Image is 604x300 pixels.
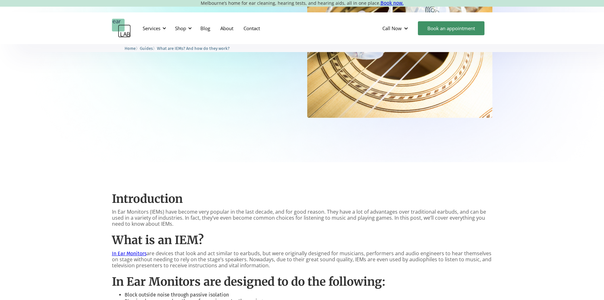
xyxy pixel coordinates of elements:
div: Services [139,19,168,38]
span: Home [125,46,136,51]
p: are devices that look and act similar to earbuds, but were originally designed for musicians, per... [112,250,492,269]
h2: In Ear Monitors are designed to do the following: [112,275,492,289]
a: What are IEMs? And how do they work? [157,45,230,51]
li: Block outside noise through passive isolation [125,292,492,298]
h2: What is an IEM? [112,233,492,247]
a: Blog [195,19,215,37]
span: What are IEMs? And how do they work? [157,46,230,51]
a: Contact [238,19,265,37]
li: 〉 [125,45,140,52]
div: Shop [175,25,186,31]
p: In Ear Monitors (IEMs) have become very popular in the last decade, and for good reason. They hav... [112,209,492,227]
div: Call Now [377,19,415,38]
li: 〉 [140,45,157,52]
a: About [215,19,238,37]
a: Home [125,45,136,51]
span: Guides [140,46,153,51]
div: Services [143,25,160,31]
a: In Ear Monitors [112,250,146,257]
div: Shop [171,19,194,38]
div: Call Now [382,25,402,31]
a: home [112,19,131,38]
a: Book an appointment [418,21,484,35]
a: Guides [140,45,153,51]
h2: Introduction [112,192,492,206]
